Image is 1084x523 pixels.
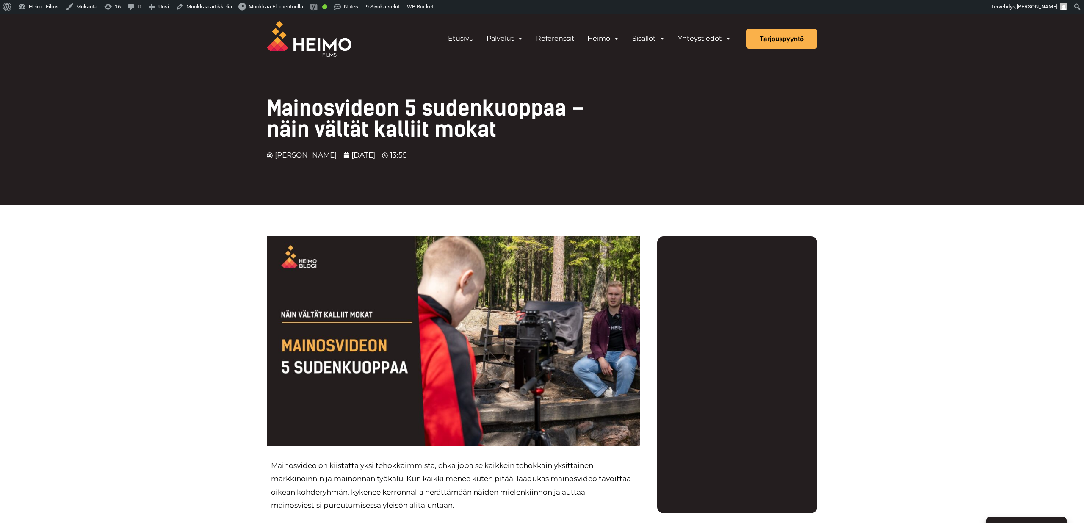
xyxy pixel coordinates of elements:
div: Hyvä [322,4,327,9]
aside: Header Widget 1 [437,30,742,47]
img: Mainosvideon tuotannossa kannattaa huomioida muutama tärkeä seikka. [267,236,640,446]
a: Heimo [581,30,626,47]
h1: Mainosvideon 5 sudenkuoppaa – näin vältät kalliit mokat [267,98,597,140]
a: Etusivu [442,30,480,47]
a: Sisällöt [626,30,672,47]
a: Yhteystiedot [672,30,738,47]
img: Heimo Filmsin logo [267,21,351,57]
a: Referenssit [530,30,581,47]
span: [PERSON_NAME] [1017,3,1057,10]
a: Tarjouspyyntö [746,29,817,49]
time: [DATE] [351,151,375,159]
span: [PERSON_NAME] [273,149,337,162]
p: Mainosvideo on kiistatta yksi tehokkaimmista, ehkä jopa se kaikkein tehokkain yksittäinen markkin... [271,459,636,512]
iframe: Web Forms [664,244,810,502]
time: 13:55 [390,151,407,159]
span: Muokkaa Elementorilla [249,3,303,10]
a: Palvelut [480,30,530,47]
